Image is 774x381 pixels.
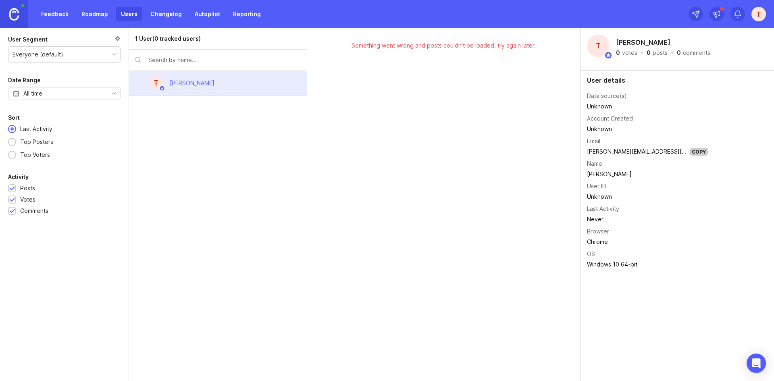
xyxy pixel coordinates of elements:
div: Top Voters [16,150,54,159]
div: User Segment [8,35,48,44]
img: member badge [159,85,165,92]
div: Date Range [8,75,41,85]
a: Reporting [228,7,266,21]
div: Data source(s) [587,92,627,100]
a: Changelog [146,7,187,21]
div: Account Created [587,114,633,123]
svg: toggle icon [107,90,120,97]
div: Browser [587,227,609,236]
div: posts [653,50,668,56]
div: · [640,50,644,56]
div: 1 User (0 tracked users) [135,34,201,43]
div: Name [587,159,602,168]
div: Sort [8,113,20,123]
a: Feedback [36,7,73,21]
div: Unknown [587,192,708,201]
div: Email [587,137,600,146]
img: Canny Home [9,8,19,21]
input: Search by name... [148,56,301,65]
a: Roadmap [77,7,113,21]
div: Comments [20,206,48,215]
div: 0 [677,50,681,56]
div: Last Activity [587,204,619,213]
div: votes [622,50,637,56]
div: comments [683,50,710,56]
td: Windows 10 64-bit [587,259,708,270]
a: Users [116,7,142,21]
td: [PERSON_NAME] [587,169,708,179]
a: [PERSON_NAME][EMAIL_ADDRESS][DOMAIN_NAME] [587,148,724,155]
div: 0 [647,50,651,56]
div: Everyone (default) [12,50,63,59]
div: Never [587,215,708,224]
div: [PERSON_NAME] [170,79,214,87]
td: Unknown [587,101,708,112]
div: Something went wrong and posts couldn't be loaded, try again later. [320,41,567,50]
div: Unknown [587,125,708,133]
div: · [670,50,674,56]
div: T [149,76,163,90]
div: 0 [616,50,620,56]
div: T [587,35,610,57]
div: OS [587,250,595,258]
div: Copy [690,148,708,156]
div: Votes [20,195,35,204]
div: Activity [8,172,29,182]
div: All time [23,89,42,98]
img: member badge [604,51,612,59]
button: T [751,7,766,21]
a: Autopilot [190,7,225,21]
div: Last Activity [16,125,56,133]
div: Top Posters [16,137,57,146]
div: User details [587,77,768,83]
div: Open Intercom Messenger [747,354,766,373]
h2: [PERSON_NAME] [614,36,672,48]
td: Chrome [587,237,708,247]
div: User ID [587,182,606,191]
div: Posts [20,184,35,193]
